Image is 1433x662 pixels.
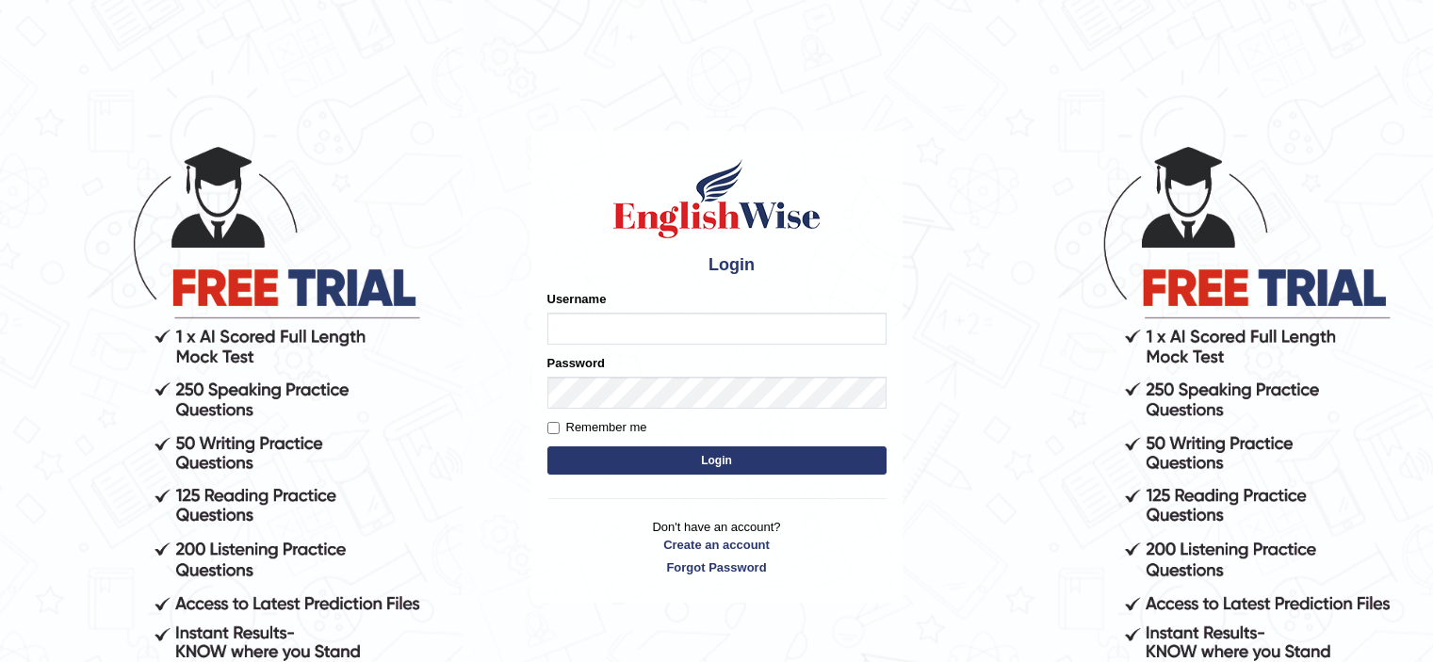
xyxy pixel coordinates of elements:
[547,558,887,576] a: Forgot Password
[547,354,605,372] label: Password
[547,250,887,281] h4: Login
[547,422,560,434] input: Remember me
[547,418,647,437] label: Remember me
[547,518,887,576] p: Don't have an account?
[610,156,824,241] img: Logo of English Wise sign in for intelligent practice with AI
[547,536,887,554] a: Create an account
[547,446,887,475] button: Login
[547,290,607,308] label: Username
